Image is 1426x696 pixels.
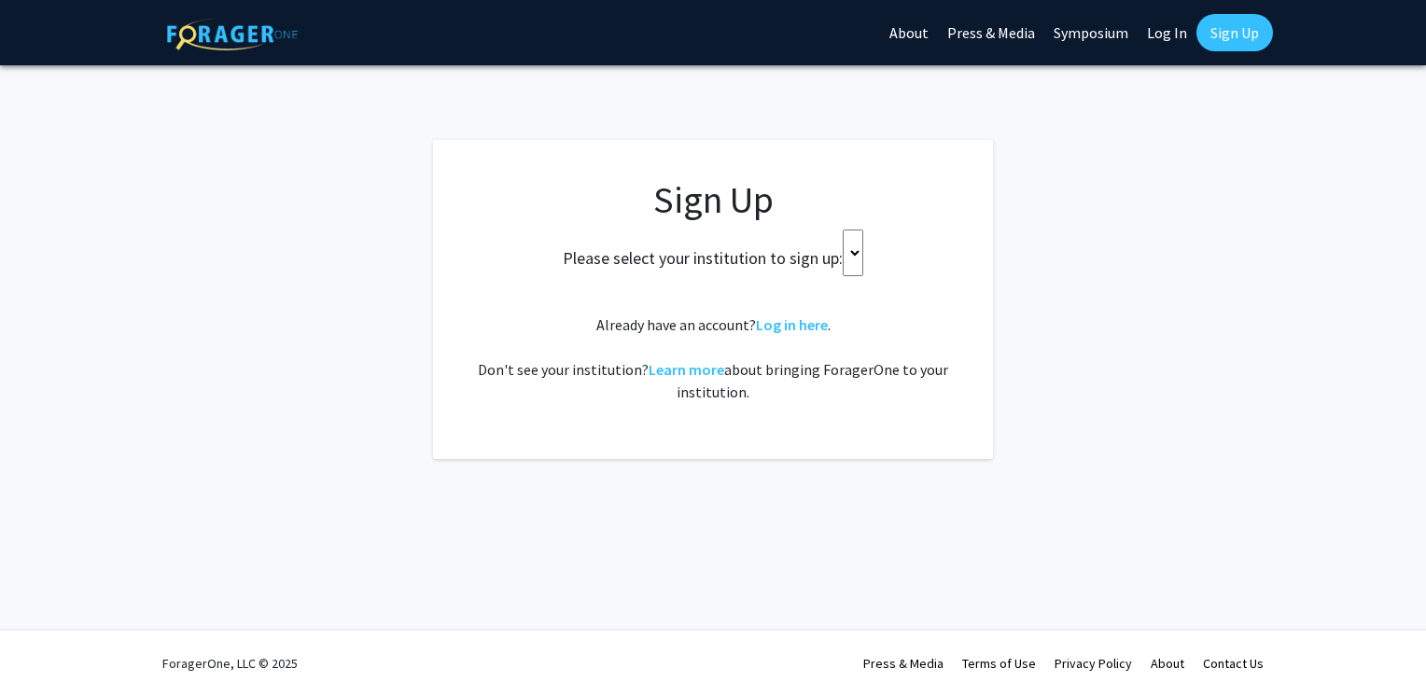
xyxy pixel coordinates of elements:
a: Learn more about bringing ForagerOne to your institution [649,360,724,379]
img: ForagerOne Logo [167,18,298,50]
h2: Please select your institution to sign up: [563,248,843,269]
h1: Sign Up [470,177,956,222]
a: About [1151,655,1184,672]
a: Privacy Policy [1055,655,1132,672]
a: Terms of Use [962,655,1036,672]
a: Log in here [756,315,828,334]
a: Contact Us [1203,655,1264,672]
a: Sign Up [1196,14,1273,51]
div: Already have an account? . Don't see your institution? about bringing ForagerOne to your institut... [470,313,956,403]
a: Press & Media [863,655,944,672]
div: ForagerOne, LLC © 2025 [162,631,298,696]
